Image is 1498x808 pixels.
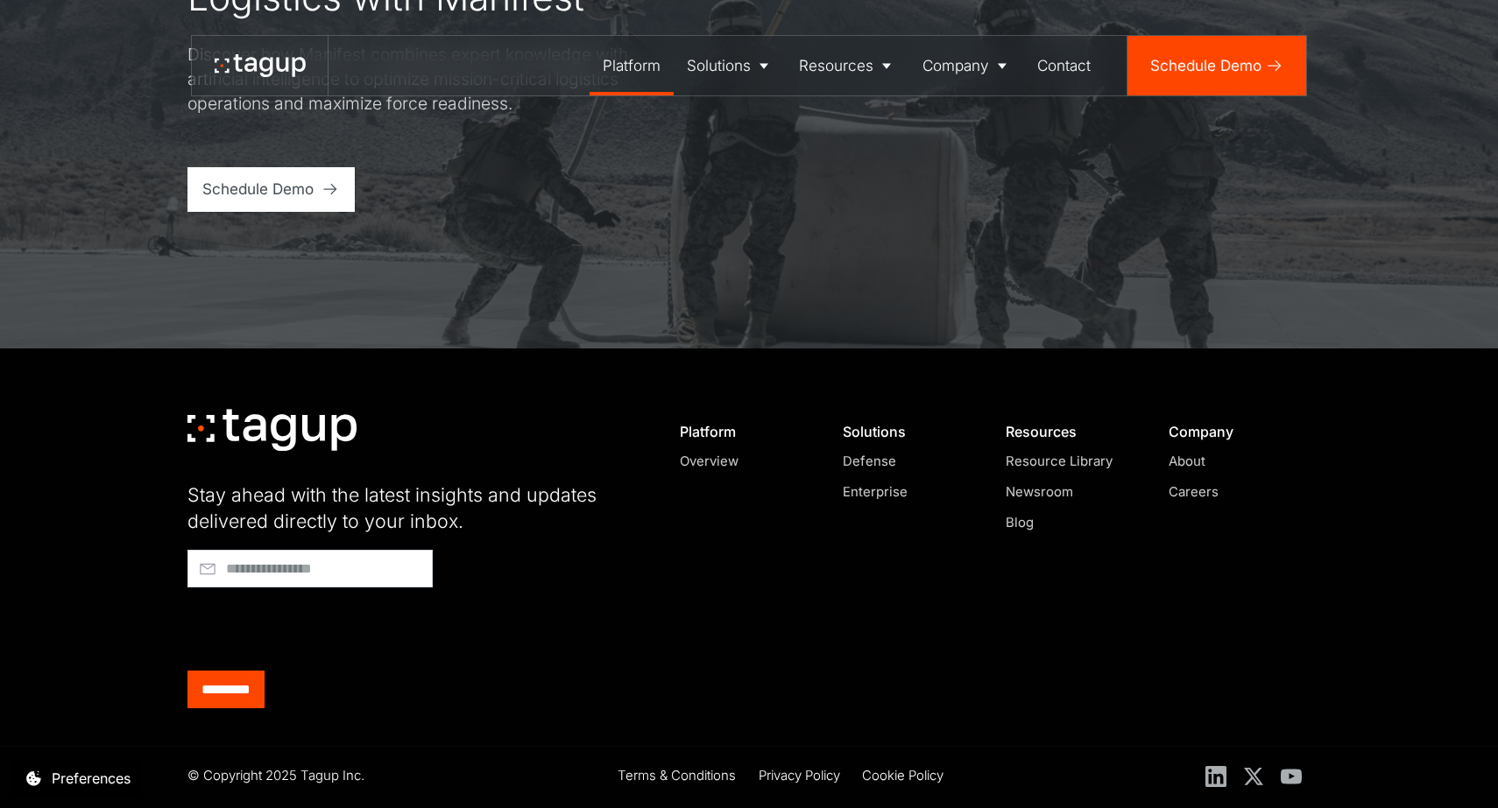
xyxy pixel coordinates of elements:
[843,423,970,440] div: Solutions
[843,482,970,502] a: Enterprise
[187,595,454,664] iframe: reCAPTCHA
[1006,452,1133,471] a: Resource Library
[187,167,355,212] a: Schedule Demo
[786,36,909,95] a: Resources
[1025,36,1105,95] a: Contact
[680,452,807,471] a: Overview
[843,452,970,471] a: Defense
[1006,513,1133,532] a: Blog
[1127,36,1306,95] a: Schedule Demo
[1006,482,1133,502] a: Newsroom
[862,766,943,789] a: Cookie Policy
[202,178,314,200] div: Schedule Demo
[1006,423,1133,440] div: Resources
[759,766,840,789] a: Privacy Policy
[759,766,840,785] div: Privacy Policy
[187,482,637,535] div: Stay ahead with the latest insights and updates delivered directly to your inbox.
[862,766,943,785] div: Cookie Policy
[1037,54,1091,77] div: Contact
[1169,452,1296,471] a: About
[687,54,751,77] div: Solutions
[922,54,989,77] div: Company
[590,36,674,95] a: Platform
[603,54,661,77] div: Platform
[674,36,787,95] a: Solutions
[618,766,736,785] div: Terms & Conditions
[680,423,807,440] div: Platform
[909,36,1025,95] a: Company
[187,550,637,708] form: Footer - Early Access
[52,768,131,789] div: Preferences
[799,54,873,77] div: Resources
[618,766,736,789] a: Terms & Conditions
[187,766,364,785] div: © Copyright 2025 Tagup Inc.
[1150,54,1261,77] div: Schedule Demo
[1169,482,1296,502] a: Careers
[1169,423,1296,440] div: Company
